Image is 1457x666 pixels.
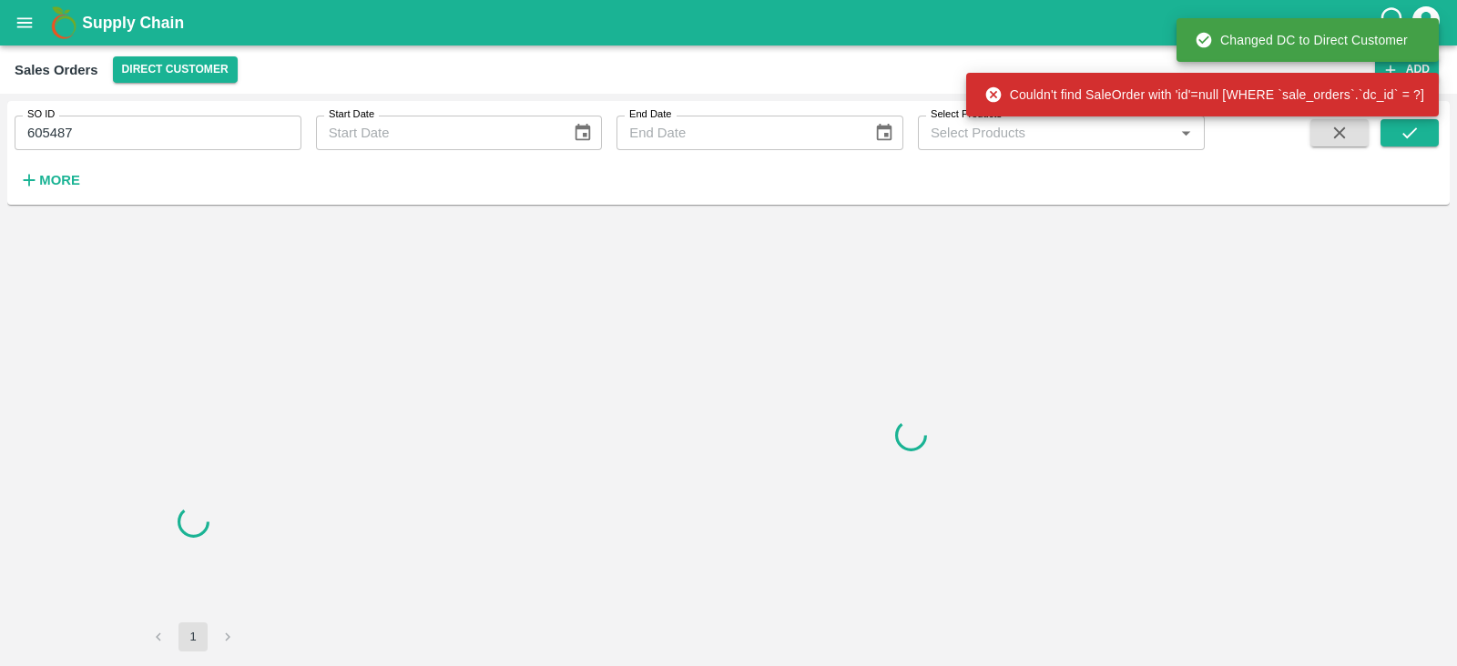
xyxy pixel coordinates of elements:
div: Sales Orders [15,58,98,82]
button: Open [1174,121,1197,145]
label: Select Products [931,107,1002,122]
img: logo [46,5,82,41]
input: End Date [616,116,859,150]
label: End Date [629,107,671,122]
button: open drawer [4,2,46,44]
button: Select DC [113,56,238,83]
div: Changed DC to Direct Customer [1195,24,1408,56]
input: Enter SO ID [15,116,301,150]
button: page 1 [178,622,208,651]
div: customer-support [1378,6,1410,39]
nav: pagination navigation [141,622,245,651]
input: Start Date [316,116,558,150]
label: Start Date [329,107,374,122]
a: Supply Chain [82,10,1378,35]
div: account of current user [1410,4,1442,42]
button: More [15,165,85,196]
div: Couldn't find SaleOrder with 'id'=null [WHERE `sale_orders`.`dc_id` = ?] [984,78,1424,111]
b: Supply Chain [82,14,184,32]
label: SO ID [27,107,55,122]
input: Select Products [923,121,1169,145]
button: Choose date [867,116,902,150]
button: Choose date [565,116,600,150]
strong: More [39,173,80,187]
